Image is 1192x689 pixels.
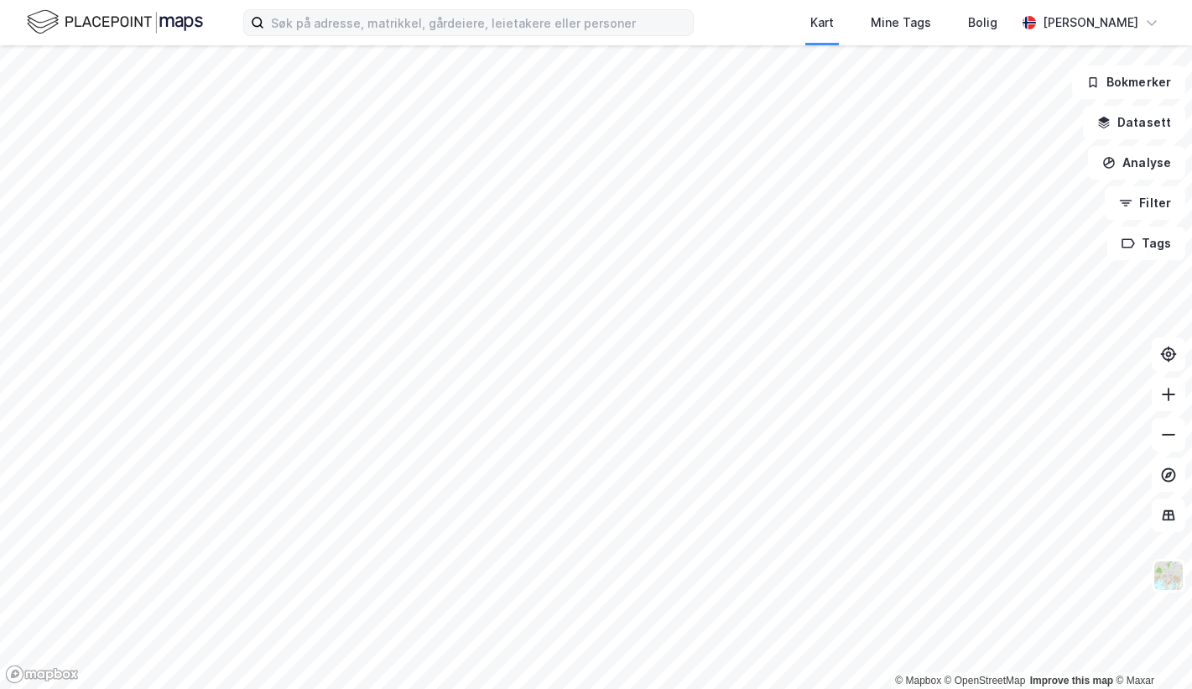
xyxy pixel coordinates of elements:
[1030,675,1113,686] a: Improve this map
[1108,608,1192,689] iframe: Chat Widget
[1107,227,1185,260] button: Tags
[1043,13,1138,33] div: [PERSON_NAME]
[810,13,834,33] div: Kart
[264,10,693,35] input: Søk på adresse, matrikkel, gårdeiere, leietakere eller personer
[1088,146,1185,180] button: Analyse
[27,8,203,37] img: logo.f888ab2527a4732fd821a326f86c7f29.svg
[945,675,1026,686] a: OpenStreetMap
[1072,65,1185,99] button: Bokmerker
[5,665,79,684] a: Mapbox homepage
[1153,560,1184,592] img: Z
[895,675,941,686] a: Mapbox
[968,13,997,33] div: Bolig
[1083,106,1185,139] button: Datasett
[871,13,931,33] div: Mine Tags
[1105,186,1185,220] button: Filter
